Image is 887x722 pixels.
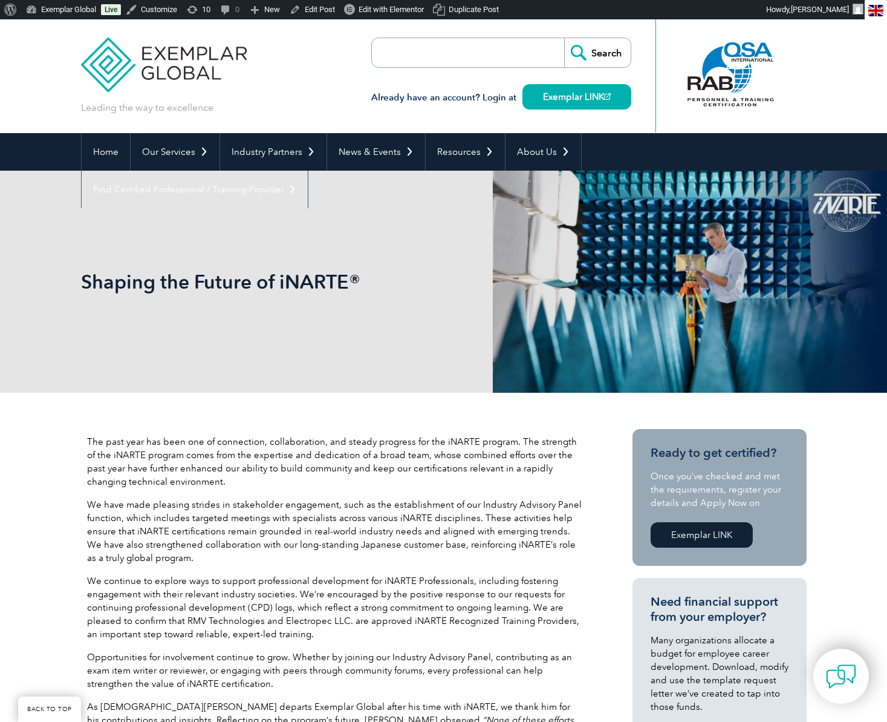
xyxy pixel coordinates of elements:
[82,133,130,171] a: Home
[87,435,583,488] p: The past year has been one of connection, collaboration, and steady progress for the iNARTE progr...
[131,133,219,171] a: Our Services
[87,498,583,565] p: We have made pleasing strides in stakeholder engagement, such as the establishment of our Industr...
[327,133,425,171] a: News & Events
[359,5,424,14] span: Edit with Elementor
[426,133,505,171] a: Resources
[220,133,327,171] a: Industry Partners
[868,5,883,16] img: en
[651,522,753,548] a: Exemplar LINK
[791,5,849,14] span: [PERSON_NAME]
[87,651,583,691] p: Opportunities for involvement continue to grow. Whether by joining our Industry Advisory Panel, c...
[651,445,788,461] h3: Ready to get certified?
[18,697,81,722] a: BACK TO TOP
[505,133,581,171] a: About Us
[604,93,611,100] img: open_square.png
[101,4,121,15] a: Live
[82,171,308,208] a: Find Certified Professional / Training Provider
[81,101,213,114] p: Leading the way to excellence
[826,661,856,692] img: contact-chat.png
[371,90,631,105] h3: Already have an account? Login at
[87,574,583,641] p: We continue to explore ways to support professional development for iNARTE Professionals, includi...
[651,634,788,714] p: Many organizations allocate a budget for employee career development. Download, modify and use th...
[651,594,788,625] h3: Need financial support from your employer?
[522,84,631,110] a: Exemplar LINK
[81,19,247,92] img: Exemplar Global
[81,270,545,294] h1: Shaping the Future of iNARTE®
[564,38,631,67] input: Search
[651,470,788,510] p: Once you’ve checked and met the requirements, register your details and Apply Now on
